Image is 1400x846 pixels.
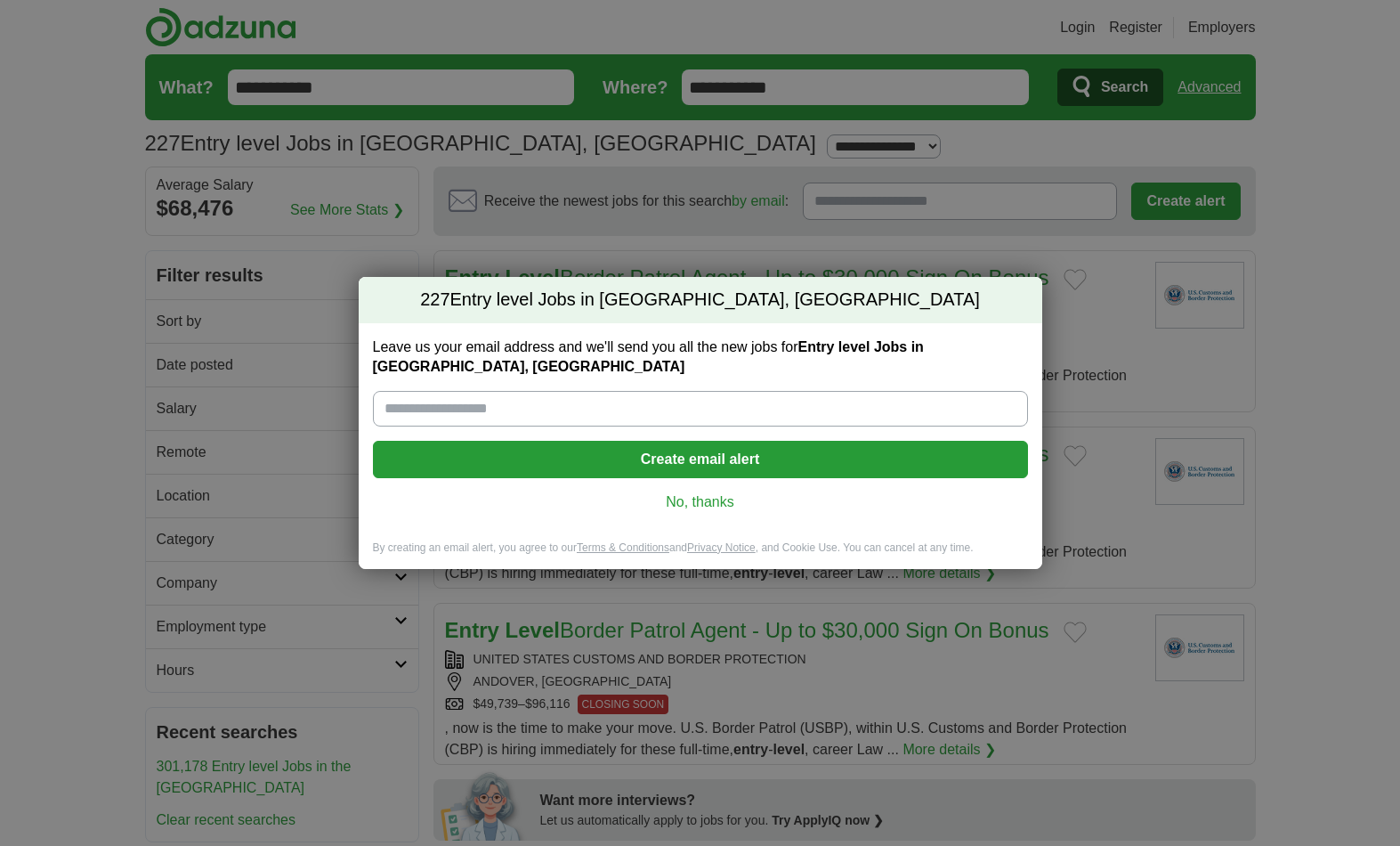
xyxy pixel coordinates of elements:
span: 227 [420,288,449,313]
a: Privacy Notice [687,541,756,554]
a: Terms & Conditions [577,541,669,554]
strong: Entry level Jobs in [GEOGRAPHIC_DATA], [GEOGRAPHIC_DATA] [373,339,924,374]
label: Leave us your email address and we'll send you all the new jobs for [373,338,1028,377]
button: Create email alert [373,441,1028,478]
div: By creating an email alert, you agree to our and , and Cookie Use. You can cancel at any time. [359,541,1042,570]
a: No, thanks [387,492,1014,512]
h2: Entry level Jobs in [GEOGRAPHIC_DATA], [GEOGRAPHIC_DATA] [359,277,1042,323]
